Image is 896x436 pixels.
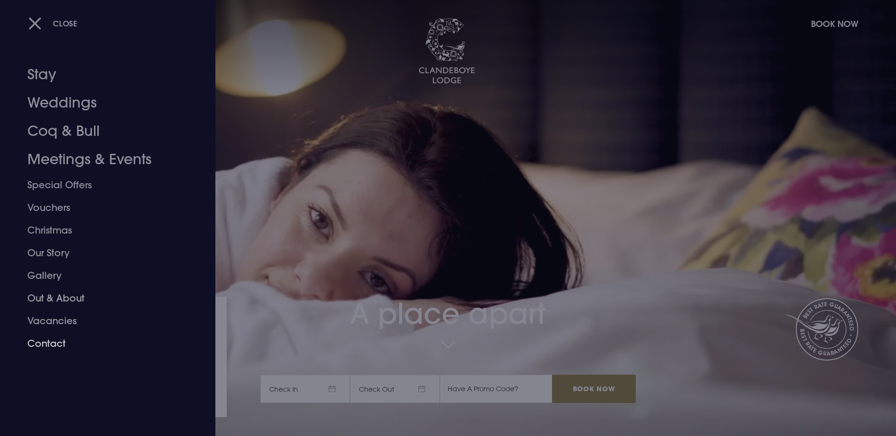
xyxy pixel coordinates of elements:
[27,196,177,219] a: Vouchers
[28,14,77,33] button: Close
[27,219,177,242] a: Christmas
[27,310,177,332] a: Vacancies
[27,242,177,264] a: Our Story
[27,287,177,310] a: Out & About
[27,89,177,117] a: Weddings
[27,145,177,174] a: Meetings & Events
[53,18,77,28] span: Close
[27,117,177,145] a: Coq & Bull
[27,264,177,287] a: Gallery
[27,332,177,355] a: Contact
[27,174,177,196] a: Special Offers
[27,60,177,89] a: Stay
